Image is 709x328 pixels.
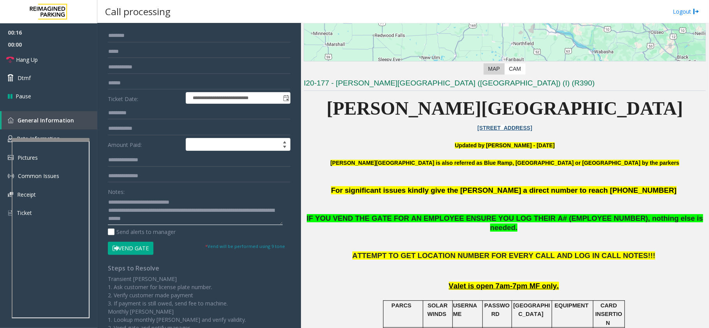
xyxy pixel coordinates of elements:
span: PASSWORD [484,302,510,317]
span: PARCS [391,302,411,309]
span: Decrease value [279,145,290,151]
label: Map [484,63,505,75]
span: Pause [16,92,31,100]
h4: Steps to Resolve [108,265,290,272]
b: [PERSON_NAME][GEOGRAPHIC_DATA] is also referred as Blue Ramp, [GEOGRAPHIC_DATA] or [GEOGRAPHIC_DA... [331,160,679,166]
h3: Call processing [101,2,174,21]
span: [PERSON_NAME][GEOGRAPHIC_DATA] [327,98,683,119]
span: EQUIPMENT [555,302,589,309]
img: 'icon' [8,192,13,197]
span: SOLAR WINDS [428,302,448,317]
label: Send alerts to manager [108,228,176,236]
span: . [515,223,517,232]
img: 'icon' [8,135,13,142]
button: Vend Gate [108,242,153,255]
label: CAM [504,63,526,75]
label: Notes: [108,185,125,196]
label: Ticket Date: [106,92,184,104]
span: [GEOGRAPHIC_DATA] [513,302,550,317]
label: Amount Paid: [106,138,184,151]
font: Updated by [PERSON_NAME] - [DATE] [455,142,554,148]
span: Increase value [279,138,290,145]
span: Dtmf [18,74,31,82]
span: For significant issues kindly give the [PERSON_NAME] a direct number to reach [PHONE_NUMBER] [331,186,676,194]
span: IF YOU VEND THE GATE FOR AN EMPLOYEE ENSURE YOU LOG THEIR A# (EMPLOYEE NUMBER), nothing else is n... [307,214,703,232]
span: Hang Up [16,56,38,64]
img: 'icon' [8,117,14,123]
small: Vend will be performed using 9 tone [205,243,285,249]
a: Logout [673,7,699,16]
span: ATTEMPT TO GET LOCATION NUMBER FOR EVERY CALL AND LOG IN CALL NOTES!!! [352,251,655,260]
span: USERNAME [453,302,477,317]
span: Valet is open 7am-7pm MF only. [449,282,559,290]
a: General Information [2,111,97,129]
img: 'icon' [8,209,13,216]
span: Toggle popup [281,92,290,103]
span: General Information [18,117,74,124]
img: logout [693,7,699,16]
a: [STREET_ADDRESS] [477,125,532,131]
img: 'icon' [8,155,14,160]
img: 'icon' [8,173,14,179]
span: Rate Information [17,135,60,142]
span: CARD INSERTION [595,302,622,326]
h3: I20-177 - [PERSON_NAME][GEOGRAPHIC_DATA] ([GEOGRAPHIC_DATA]) (I) (R390) [304,78,706,91]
